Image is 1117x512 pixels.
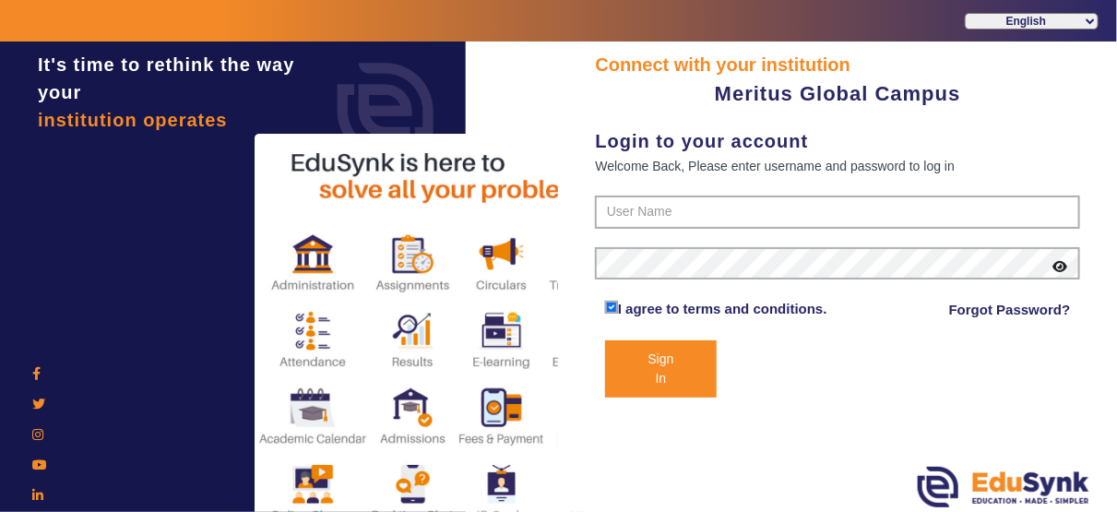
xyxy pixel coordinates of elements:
div: Login to your account [595,127,1080,155]
img: edusynk.png [918,467,1089,507]
img: login.png [316,42,455,180]
span: It's time to rethink the way your [38,54,294,102]
div: Meritus Global Campus [595,78,1080,109]
input: User Name [595,196,1080,229]
a: I agree to terms and conditions. [618,301,827,316]
a: Forgot Password? [949,299,1071,321]
div: Welcome Back, Please enter username and password to log in [595,155,1080,177]
button: Sign In [605,340,717,398]
span: institution operates [38,110,228,130]
div: Connect with your institution [595,51,1080,78]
